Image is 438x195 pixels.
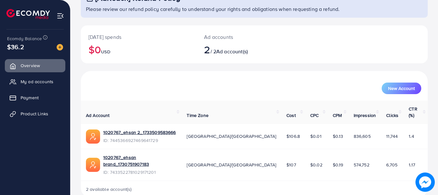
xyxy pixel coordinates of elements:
span: 1.4 [409,133,414,139]
span: ID: 7445366927469641729 [103,137,176,144]
p: [DATE] spends [89,33,189,41]
span: 836,605 [354,133,371,139]
span: CTR (%) [409,106,417,119]
p: Ad accounts [204,33,275,41]
a: 1020767_ehsan brand_1730751907183 [103,154,176,167]
img: ic-ads-acc.e4c84228.svg [86,129,100,144]
span: Clicks [386,112,398,119]
span: Overview [21,62,40,69]
span: Ad Account [86,112,110,119]
span: Time Zone [187,112,208,119]
span: Ecomdy Balance [7,35,42,42]
h2: / 2 [204,43,275,56]
button: New Account [382,83,421,94]
span: $106.8 [286,133,300,139]
span: My ad accounts [21,78,53,85]
span: 2 [204,42,210,57]
span: 2 available account(s) [86,186,132,192]
span: Impression [354,112,376,119]
span: 574,752 [354,162,369,168]
span: $107 [286,162,296,168]
img: logo [6,9,50,19]
span: Ad account(s) [216,48,248,55]
span: New Account [388,86,415,91]
a: My ad accounts [5,75,65,88]
img: menu [57,12,64,20]
span: [GEOGRAPHIC_DATA]/[GEOGRAPHIC_DATA] [187,162,276,168]
span: ID: 7433522781029171201 [103,169,176,175]
img: image [57,44,63,50]
span: 6,705 [386,162,397,168]
span: $0.02 [310,162,322,168]
h2: $0 [89,43,189,56]
span: 1.17 [409,162,415,168]
span: $0.19 [333,162,343,168]
span: $0.01 [310,133,322,139]
img: ic-ads-acc.e4c84228.svg [86,158,100,172]
span: CPM [333,112,342,119]
a: Product Links [5,107,65,120]
span: [GEOGRAPHIC_DATA]/[GEOGRAPHIC_DATA] [187,133,276,139]
span: Payment [21,94,39,101]
p: Please review our refund policy carefully to understand your rights and obligations when requesti... [86,5,424,13]
span: $0.13 [333,133,343,139]
span: Cost [286,112,296,119]
a: Payment [5,91,65,104]
a: Overview [5,59,65,72]
a: 1020767_ehsan 2_1733509583666 [103,129,176,136]
span: Product Links [21,111,48,117]
span: USD [101,49,110,55]
span: $36.2 [7,42,24,51]
span: 11,744 [386,133,398,139]
span: CPC [310,112,319,119]
img: image [416,173,434,191]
